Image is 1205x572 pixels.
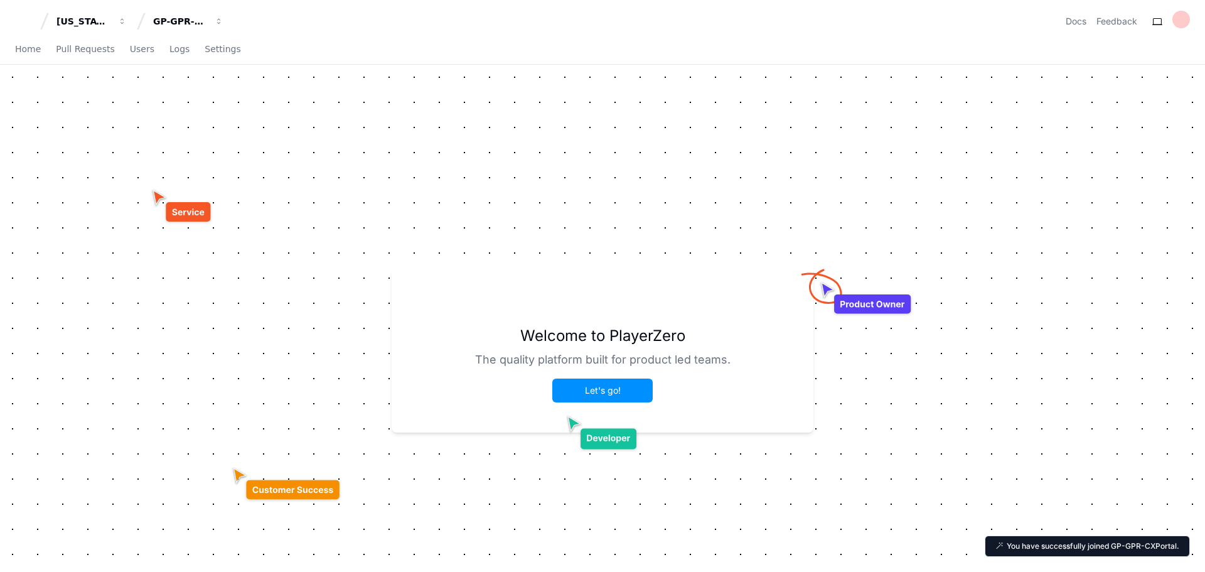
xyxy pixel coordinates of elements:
div: [US_STATE] Pacific [56,15,110,28]
img: owner.svg [801,269,914,317]
a: Settings [205,35,240,64]
a: Logs [169,35,190,64]
a: Home [15,35,41,64]
img: service.svg [151,188,213,225]
button: [US_STATE] Pacific [51,10,132,33]
span: Pull Requests [56,45,114,53]
button: Let's go! [552,379,653,402]
span: Logs [169,45,190,53]
span: Users [130,45,154,53]
button: GP-GPR-CXPortal [148,10,228,33]
button: Feedback [1096,15,1137,28]
img: developer.svg [565,414,640,453]
h1: The quality platform built for product led teams. [475,351,731,369]
a: Docs [1066,15,1086,28]
div: GP-GPR-CXPortal [153,15,207,28]
img: cs.svg [231,466,342,503]
h1: Welcome to PlayerZero [520,326,685,346]
a: Pull Requests [56,35,114,64]
a: Users [130,35,154,64]
span: Home [15,45,41,53]
span: Settings [205,45,240,53]
p: You have successfully joined GP-GPR-CXPortal. [1007,541,1179,551]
